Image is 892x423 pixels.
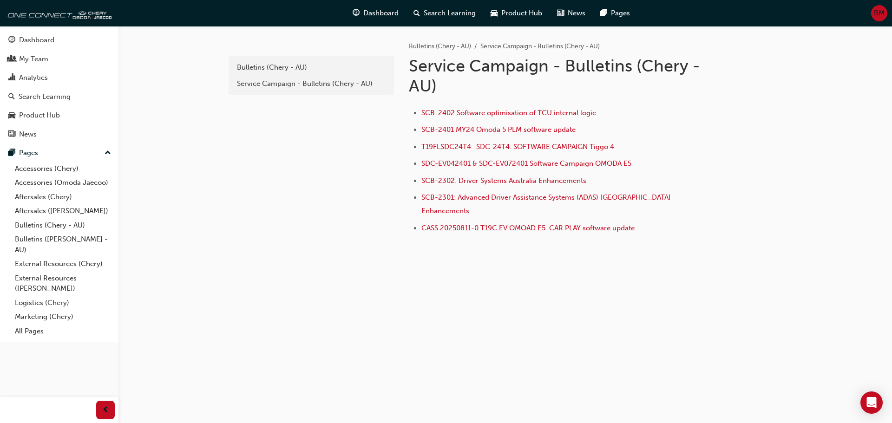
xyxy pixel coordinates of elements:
a: External Resources (Chery) [11,257,115,271]
span: BM [874,8,885,19]
div: My Team [19,54,48,65]
a: News [4,126,115,143]
span: guage-icon [8,36,15,45]
a: My Team [4,51,115,68]
a: Accessories (Omoda Jaecoo) [11,176,115,190]
a: Accessories (Chery) [11,162,115,176]
div: Bulletins (Chery - AU) [237,62,386,73]
a: news-iconNews [550,4,593,23]
span: search-icon [8,93,15,101]
a: Logistics (Chery) [11,296,115,310]
a: SDC-EV042401 & SDC-EV072401 Software Campaign OMODA E5 [421,159,631,168]
a: Bulletins (Chery - AU) [232,59,390,76]
a: Bulletins (Chery - AU) [409,42,471,50]
span: up-icon [105,147,111,159]
span: Dashboard [363,8,399,19]
span: guage-icon [353,7,360,19]
span: News [568,8,585,19]
h1: Service Campaign - Bulletins (Chery - AU) [409,56,714,96]
button: Pages [4,144,115,162]
a: T19FLSDC24T4- SDC-24T4: SOFTWARE CAMPAIGN Tiggo 4 [421,143,614,151]
span: Product Hub [501,8,542,19]
a: Product Hub [4,107,115,124]
span: Search Learning [424,8,476,19]
button: DashboardMy TeamAnalyticsSearch LearningProduct HubNews [4,30,115,144]
span: news-icon [8,130,15,139]
a: SCB-2401 MY24 Omoda 5 PLM software update [421,125,576,134]
div: Pages [19,148,38,158]
img: oneconnect [5,4,111,22]
span: car-icon [8,111,15,120]
a: Analytics [4,69,115,86]
span: prev-icon [102,404,109,416]
div: Analytics [19,72,48,83]
a: guage-iconDashboard [345,4,406,23]
a: CASS 20250811-0 T19C EV OMOAD E5 CAR PLAY software update [421,224,635,232]
div: Service Campaign - Bulletins (Chery - AU) [237,78,386,89]
a: Aftersales ([PERSON_NAME]) [11,204,115,218]
a: car-iconProduct Hub [483,4,550,23]
a: Search Learning [4,88,115,105]
a: Service Campaign - Bulletins (Chery - AU) [232,76,390,92]
a: External Resources ([PERSON_NAME]) [11,271,115,296]
a: pages-iconPages [593,4,637,23]
span: people-icon [8,55,15,64]
a: All Pages [11,324,115,338]
span: search-icon [413,7,420,19]
a: SCB-2302: Driver Systems Australia Enhancements [421,176,586,185]
div: Open Intercom Messenger [860,391,883,414]
span: news-icon [557,7,564,19]
span: pages-icon [600,7,607,19]
a: Bulletins ([PERSON_NAME] - AU) [11,232,115,257]
a: Marketing (Chery) [11,310,115,324]
a: Bulletins (Chery - AU) [11,218,115,233]
span: Pages [611,8,630,19]
div: Search Learning [19,91,71,102]
a: Dashboard [4,32,115,49]
span: car-icon [491,7,498,19]
button: BM [871,5,887,21]
a: SCB-2301: Advanced Driver Assistance Systems (ADAS) [GEOGRAPHIC_DATA] Enhancements [421,193,673,215]
span: chart-icon [8,74,15,82]
span: pages-icon [8,149,15,157]
li: Service Campaign - Bulletins (Chery - AU) [480,41,600,52]
a: SCB-2402 Software optimisation of TCU internal logic [421,109,596,117]
a: Aftersales (Chery) [11,190,115,204]
div: Product Hub [19,110,60,121]
a: search-iconSearch Learning [406,4,483,23]
div: News [19,129,37,140]
div: Dashboard [19,35,54,46]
